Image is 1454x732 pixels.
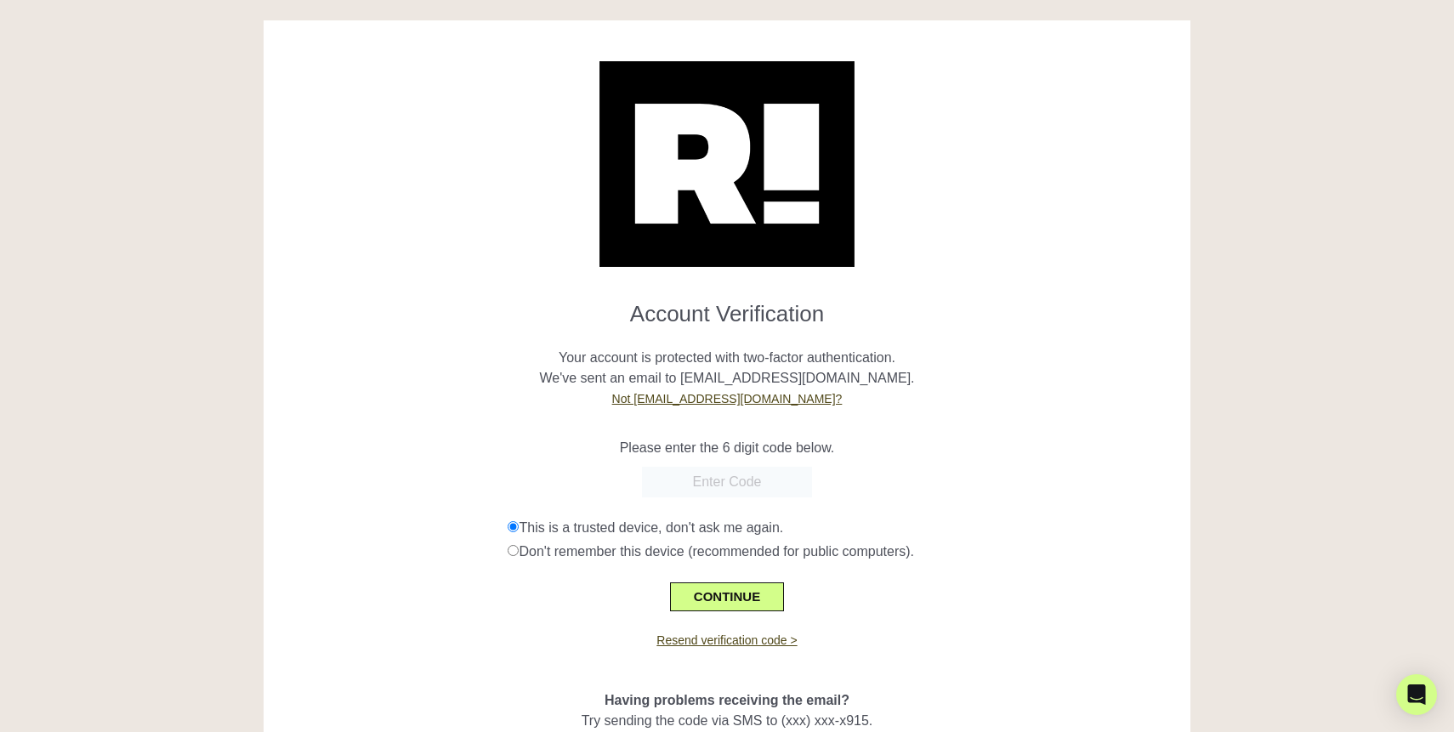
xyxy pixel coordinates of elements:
[670,582,784,611] button: CONTINUE
[276,438,1178,458] p: Please enter the 6 digit code below.
[276,327,1178,409] p: Your account is protected with two-factor authentication. We've sent an email to [EMAIL_ADDRESS][...
[612,392,843,406] a: Not [EMAIL_ADDRESS][DOMAIN_NAME]?
[599,61,855,267] img: Retention.com
[656,633,797,647] a: Resend verification code >
[642,467,812,497] input: Enter Code
[1396,674,1437,715] div: Open Intercom Messenger
[508,542,1177,562] div: Don't remember this device (recommended for public computers).
[276,287,1178,327] h1: Account Verification
[605,693,849,707] span: Having problems receiving the email?
[508,518,1177,538] div: This is a trusted device, don't ask me again.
